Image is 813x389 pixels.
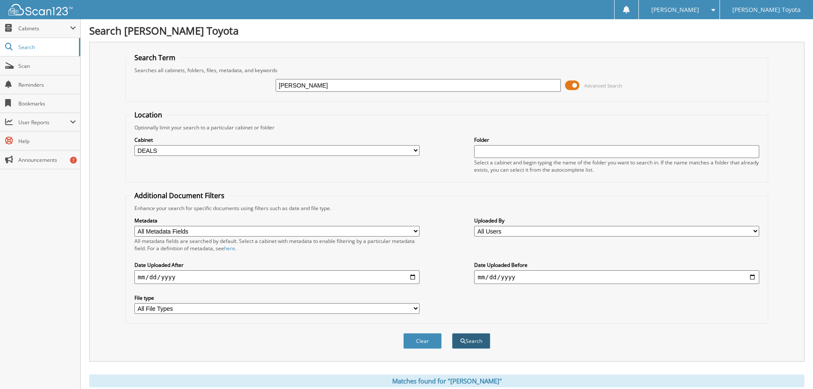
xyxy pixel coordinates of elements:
[134,261,420,269] label: Date Uploaded After
[474,159,759,173] div: Select a cabinet and begin typing the name of the folder you want to search in. If the name match...
[18,100,76,107] span: Bookmarks
[584,82,622,89] span: Advanced Search
[134,136,420,143] label: Cabinet
[130,191,229,200] legend: Additional Document Filters
[18,119,70,126] span: User Reports
[474,136,759,143] label: Folder
[134,270,420,284] input: start
[18,25,70,32] span: Cabinets
[770,348,813,389] iframe: Chat Widget
[18,62,76,70] span: Scan
[89,23,804,38] h1: Search [PERSON_NAME] Toyota
[89,374,804,387] div: Matches found for "[PERSON_NAME]"
[452,333,490,349] button: Search
[130,205,763,212] div: Enhance your search for specific documents using filters such as date and file type.
[70,157,77,164] div: 7
[18,137,76,145] span: Help
[134,217,420,224] label: Metadata
[18,44,75,51] span: Search
[130,67,763,74] div: Searches all cabinets, folders, files, metadata, and keywords
[18,156,76,164] span: Announcements
[403,333,442,349] button: Clear
[134,237,420,252] div: All metadata fields are searched by default. Select a cabinet with metadata to enable filtering b...
[9,4,73,15] img: scan123-logo-white.svg
[651,7,699,12] span: [PERSON_NAME]
[224,245,235,252] a: here
[474,261,759,269] label: Date Uploaded Before
[732,7,801,12] span: [PERSON_NAME] Toyota
[18,81,76,88] span: Reminders
[130,110,166,120] legend: Location
[130,53,180,62] legend: Search Term
[134,294,420,301] label: File type
[474,217,759,224] label: Uploaded By
[130,124,763,131] div: Optionally limit your search to a particular cabinet or folder
[474,270,759,284] input: end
